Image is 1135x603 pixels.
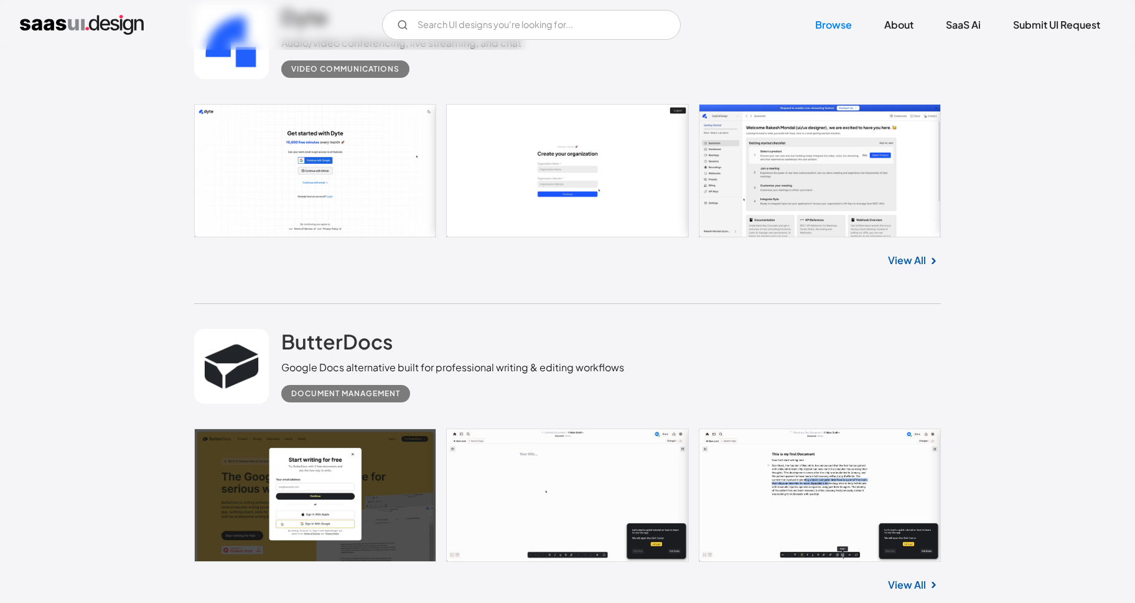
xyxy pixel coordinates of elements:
[888,253,926,268] a: View All
[800,11,867,39] a: Browse
[888,577,926,592] a: View All
[998,11,1115,39] a: Submit UI Request
[382,10,681,40] input: Search UI designs you're looking for...
[931,11,996,39] a: SaaS Ai
[869,11,928,39] a: About
[291,62,399,77] div: Video Communications
[291,386,400,401] div: Document Management
[20,15,144,35] a: home
[281,360,624,375] div: Google Docs alternative built for professional writing & editing workflows
[281,329,393,360] a: ButterDocs
[382,10,681,40] form: Email Form
[281,329,393,354] h2: ButterDocs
